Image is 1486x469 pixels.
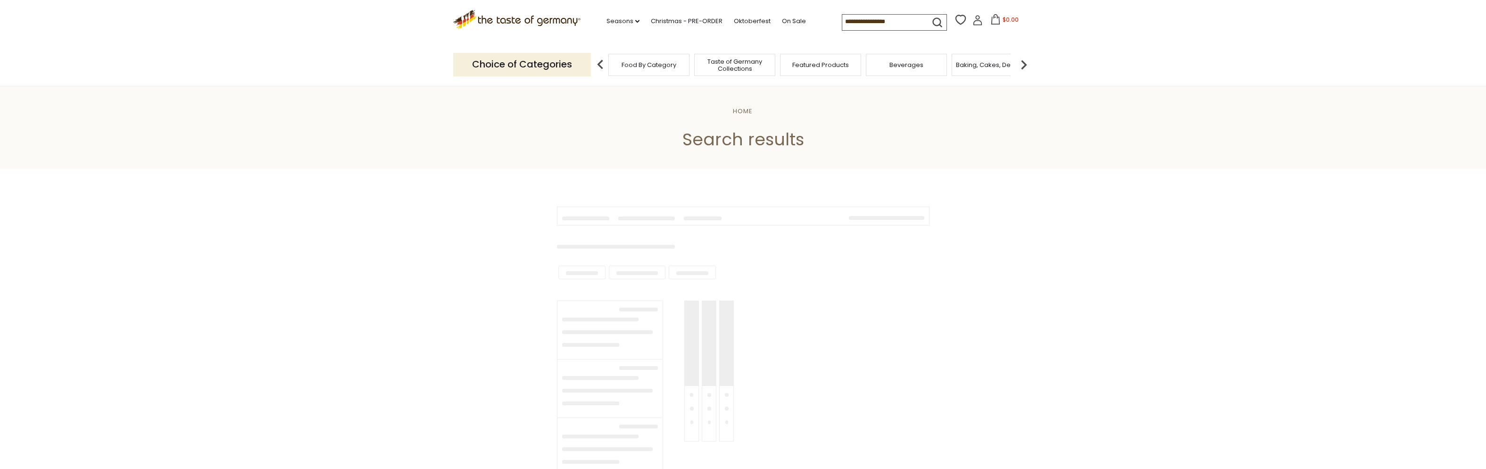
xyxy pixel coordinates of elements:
[956,61,1029,68] a: Baking, Cakes, Desserts
[622,61,676,68] a: Food By Category
[651,16,722,26] a: Christmas - PRE-ORDER
[606,16,639,26] a: Seasons
[697,58,772,72] a: Taste of Germany Collections
[792,61,849,68] a: Featured Products
[1014,55,1033,74] img: next arrow
[453,53,591,76] p: Choice of Categories
[29,129,1457,150] h1: Search results
[734,16,771,26] a: Oktoberfest
[889,61,923,68] a: Beverages
[782,16,806,26] a: On Sale
[985,14,1025,28] button: $0.00
[1003,16,1019,24] span: $0.00
[591,55,610,74] img: previous arrow
[733,107,753,116] a: Home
